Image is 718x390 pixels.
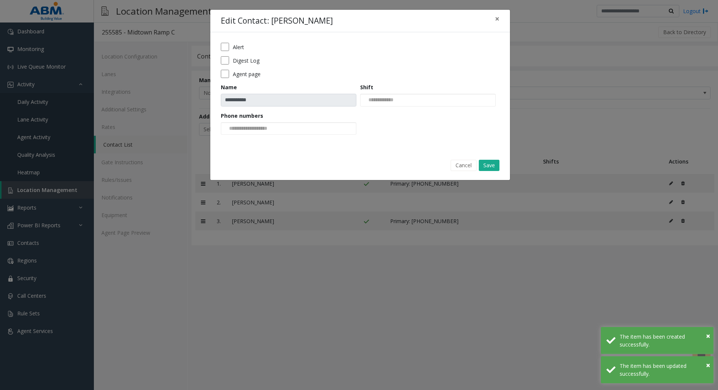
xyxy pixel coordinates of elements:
button: Save [479,160,499,171]
span: × [706,331,710,341]
span: × [495,13,499,24]
button: Close [706,330,710,342]
h4: Edit Contact: [PERSON_NAME] [221,15,333,27]
div: The item has been updated successfully. [620,362,708,378]
button: Close [706,360,710,371]
input: NO DATA FOUND [361,94,399,106]
span: × [706,360,710,370]
button: Cancel [451,160,477,171]
button: Close [490,10,505,28]
label: Shift [360,83,373,91]
label: Phone numbers [221,112,263,120]
label: Name [221,83,237,91]
label: Digest Log [233,57,259,64]
label: Agent page [233,70,261,78]
div: The item has been created successfully. [620,333,708,348]
label: Alert [233,43,244,51]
